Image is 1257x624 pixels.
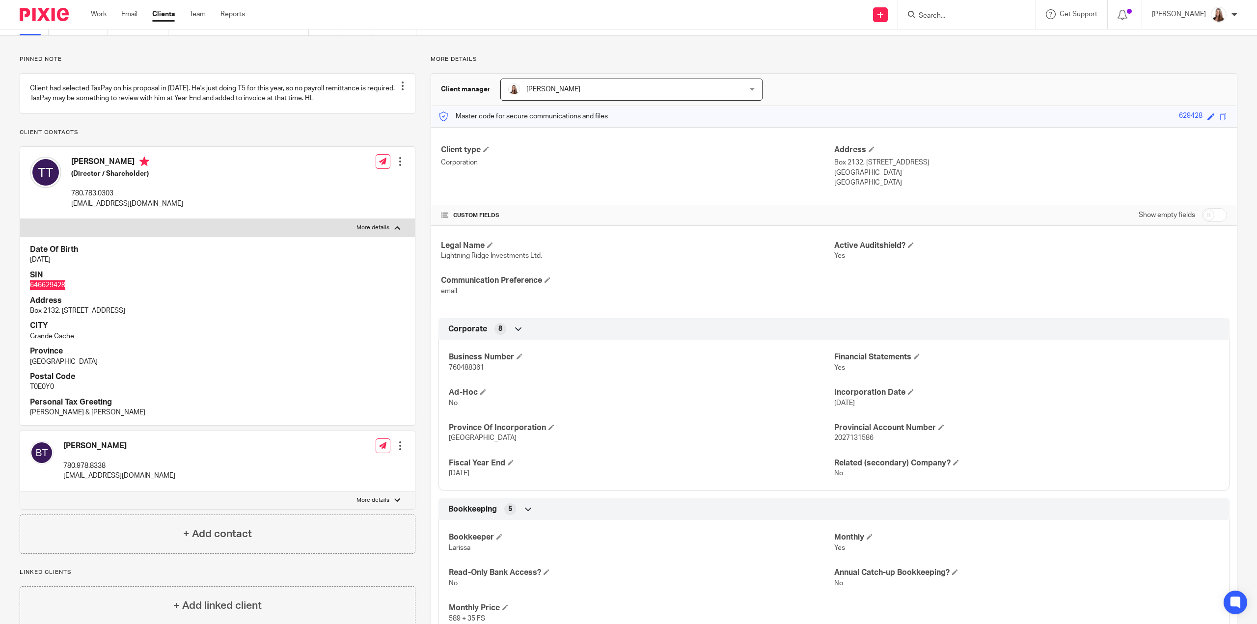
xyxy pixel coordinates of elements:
[30,407,405,417] p: [PERSON_NAME] & [PERSON_NAME]
[441,288,457,295] span: email
[20,8,69,21] img: Pixie
[71,199,183,209] p: [EMAIL_ADDRESS][DOMAIN_NAME]
[20,569,415,576] p: Linked clients
[449,603,834,613] h4: Monthly Price
[30,397,405,407] h4: Personal Tax Greeting
[834,387,1219,398] h4: Incorporation Date
[30,270,405,280] h4: SIN
[449,544,470,551] span: Larissa
[356,224,389,232] p: More details
[30,255,405,265] p: [DATE]
[438,111,608,121] p: Master code for secure communications and files
[30,280,405,290] p: 646629428
[449,532,834,543] h4: Bookkeeper
[448,324,487,334] span: Corporate
[30,157,61,188] img: svg%3E
[30,296,405,306] h4: Address
[30,244,405,255] h4: Date Of Birth
[121,9,137,19] a: Email
[448,504,497,515] span: Bookkeeping
[63,461,175,471] p: 780.978.8338
[918,12,1006,21] input: Search
[1179,111,1202,122] div: 629428
[834,158,1227,167] p: Box 2132, [STREET_ADDRESS]
[834,470,843,477] span: No
[30,441,54,464] img: svg%3E
[449,568,834,578] h4: Read-Only Bank Access?
[71,169,183,179] h5: (Director / Shareholder)
[449,364,484,371] span: 760488361
[449,387,834,398] h4: Ad-Hoc
[441,158,834,167] p: Corporation
[834,568,1219,578] h4: Annual Catch-up Bookkeeping?
[1211,7,1227,23] img: Larissa-headshot-cropped.jpg
[63,471,175,481] p: [EMAIL_ADDRESS][DOMAIN_NAME]
[498,324,502,334] span: 8
[20,55,415,63] p: Pinned note
[449,400,458,407] span: No
[449,352,834,362] h4: Business Number
[173,598,262,613] h4: + Add linked client
[441,84,491,94] h3: Client manager
[30,321,405,331] h4: CITY
[449,423,834,433] h4: Province Of Incorporation
[71,157,183,169] h4: [PERSON_NAME]
[834,364,845,371] span: Yes
[441,241,834,251] h4: Legal Name
[63,441,175,451] h4: [PERSON_NAME]
[834,458,1219,468] h4: Related (secondary) Company?
[183,526,252,542] h4: + Add contact
[30,372,405,382] h4: Postal Code
[30,357,405,367] p: [GEOGRAPHIC_DATA]
[441,212,834,219] h4: CUSTOM FIELDS
[834,168,1227,178] p: [GEOGRAPHIC_DATA]
[441,145,834,155] h4: Client type
[834,178,1227,188] p: [GEOGRAPHIC_DATA]
[71,189,183,198] p: 780.783.0303
[1152,9,1206,19] p: [PERSON_NAME]
[834,423,1219,433] h4: Provincial Account Number
[834,544,845,551] span: Yes
[834,580,843,587] span: No
[449,458,834,468] h4: Fiscal Year End
[152,9,175,19] a: Clients
[1139,210,1195,220] label: Show empty fields
[356,496,389,504] p: More details
[431,55,1237,63] p: More details
[1060,11,1097,18] span: Get Support
[834,434,874,441] span: 2027131586
[91,9,107,19] a: Work
[834,400,855,407] span: [DATE]
[449,470,469,477] span: [DATE]
[441,275,834,286] h4: Communication Preference
[220,9,245,19] a: Reports
[508,83,520,95] img: Larissa-headshot-cropped.jpg
[449,434,517,441] span: [GEOGRAPHIC_DATA]
[30,331,405,341] p: Grande Cache
[449,580,458,587] span: No
[834,252,845,259] span: Yes
[20,129,415,136] p: Client contacts
[139,157,149,166] i: Primary
[449,615,485,622] span: 589 + 35 FS
[30,306,405,316] p: Box 2132, [STREET_ADDRESS]
[30,382,405,392] p: T0E0Y0
[834,352,1219,362] h4: Financial Statements
[834,145,1227,155] h4: Address
[190,9,206,19] a: Team
[508,504,512,514] span: 5
[834,532,1219,543] h4: Monthly
[441,252,542,259] span: Lightning Ridge Investments Ltd.
[834,241,1227,251] h4: Active Auditshield?
[30,346,405,356] h4: Province
[526,86,580,93] span: [PERSON_NAME]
